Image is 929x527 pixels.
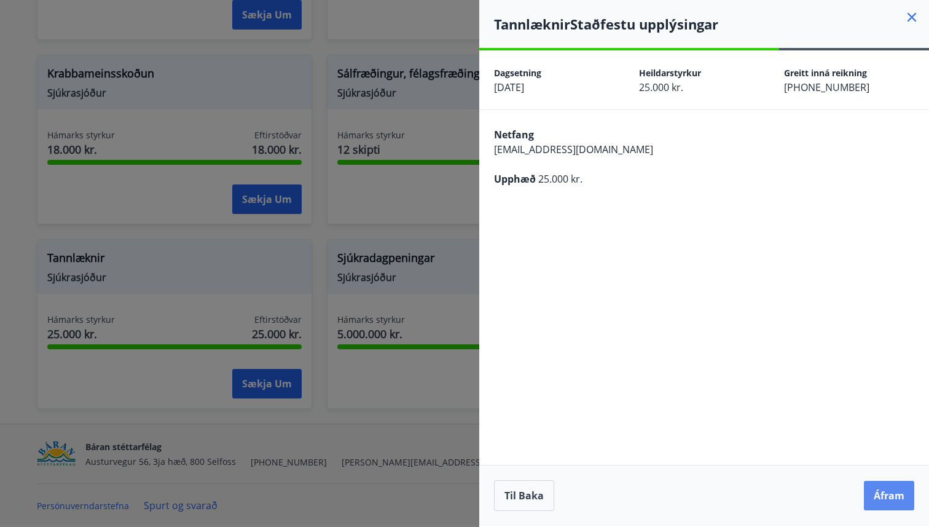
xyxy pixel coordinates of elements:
span: 25.000 kr. [538,172,582,186]
span: Netfang [494,128,534,141]
span: 25.000 kr. [639,81,683,94]
span: Upphæð [494,172,536,186]
span: Dagsetning [494,67,541,79]
span: [DATE] [494,81,524,94]
button: Áfram [864,481,914,510]
button: Til baka [494,480,554,511]
span: [EMAIL_ADDRESS][DOMAIN_NAME] [494,143,653,156]
span: Heildarstyrkur [639,67,701,79]
h4: Tannlæknir Staðfestu upplýsingar [494,15,929,33]
span: Greitt inná reikning [784,67,867,79]
span: [PHONE_NUMBER] [784,81,869,94]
